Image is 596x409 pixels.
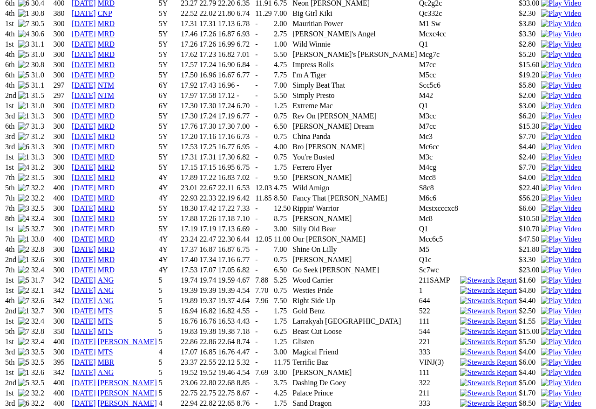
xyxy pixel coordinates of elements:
td: Big Girl Kiki [292,9,417,18]
a: [DATE] [72,338,96,346]
a: [DATE] [72,163,96,171]
td: - [255,19,272,28]
a: MRD [98,112,115,120]
img: Play Video [541,112,581,120]
td: 6.84 [236,60,254,69]
a: [DATE] [72,389,96,397]
a: View replay [541,307,581,315]
img: 6 [18,399,29,408]
a: [PERSON_NAME] [98,399,157,407]
td: 7.00 [273,9,291,18]
a: [DATE] [72,297,96,305]
td: 17.26 [199,40,217,49]
a: [DATE] [72,50,96,58]
a: MRD [98,132,115,140]
a: View replay [541,102,581,110]
a: [DATE] [72,9,96,17]
td: 16.87 [217,29,235,39]
a: View replay [541,143,581,151]
a: ANG [98,297,114,305]
a: [DATE] [72,368,96,376]
td: 5.50 [273,50,291,59]
a: View replay [541,368,581,376]
a: MRD [98,50,115,58]
img: Play Video [541,40,581,49]
a: ANG [98,368,114,376]
a: View replay [541,9,581,17]
a: MRD [98,153,115,161]
a: MRD [98,256,115,263]
td: $2.80 [518,40,540,49]
a: View replay [541,71,581,79]
a: MRD [98,40,115,48]
img: Play Video [541,102,581,110]
td: 17.62 [180,50,198,59]
a: View replay [541,194,581,202]
td: 7.01 [236,50,254,59]
img: Play Video [541,389,581,397]
img: Stewards Report [460,379,517,387]
a: MRD [98,184,115,192]
a: MRD [98,225,115,233]
img: 7 [18,327,29,336]
img: Play Video [541,20,581,28]
a: [PERSON_NAME] [98,389,157,397]
a: [DATE] [72,286,96,294]
td: 5Y [158,50,180,59]
img: Play Video [541,225,581,233]
img: Play Video [541,61,581,69]
a: MRD [98,194,115,202]
td: 4th [5,50,17,59]
a: View replay [541,225,581,233]
a: View replay [541,256,581,263]
a: [PERSON_NAME] [98,379,157,387]
td: 31.1 [31,40,52,49]
a: View replay [541,91,581,99]
img: 5 [18,379,29,387]
img: Stewards Report [460,338,517,346]
a: View replay [541,204,581,212]
img: Play Video [541,266,581,274]
a: View replay [541,327,581,335]
td: $3.80 [518,19,540,28]
a: [DATE] [72,81,96,89]
img: Stewards Report [460,327,517,336]
img: 7 [18,20,29,28]
img: Stewards Report [460,358,517,367]
a: View replay [541,132,581,140]
a: View replay [541,358,581,366]
img: 2 [18,389,29,397]
td: 300 [53,19,71,28]
a: [DATE] [72,358,96,366]
img: 2 [18,266,29,274]
img: Play Video [541,204,581,213]
img: Play Video [541,245,581,254]
a: MRD [98,245,115,253]
a: [DATE] [72,122,96,130]
a: NTM [98,81,115,89]
img: 2 [18,338,29,346]
td: - [255,40,272,49]
a: [DATE] [72,61,96,69]
a: MTS [98,327,113,335]
img: Play Video [541,286,581,295]
td: 16.90 [217,60,235,69]
img: Play Video [541,297,581,305]
td: 16.99 [217,40,235,49]
td: 1st [5,40,17,49]
a: [DATE] [72,143,96,151]
img: 5 [18,81,29,90]
img: Play Video [541,184,581,192]
img: Play Video [541,379,581,387]
a: View replay [541,61,581,69]
img: Play Video [541,215,581,223]
a: MRD [98,61,115,69]
a: [DATE] [72,132,96,140]
img: 3 [18,40,29,49]
a: MRD [98,102,115,110]
a: [DATE] [72,40,96,48]
td: [PERSON_NAME]'s [PERSON_NAME] [292,50,417,59]
img: Play Video [541,143,581,151]
img: 7 [18,122,29,131]
a: [DATE] [72,307,96,315]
